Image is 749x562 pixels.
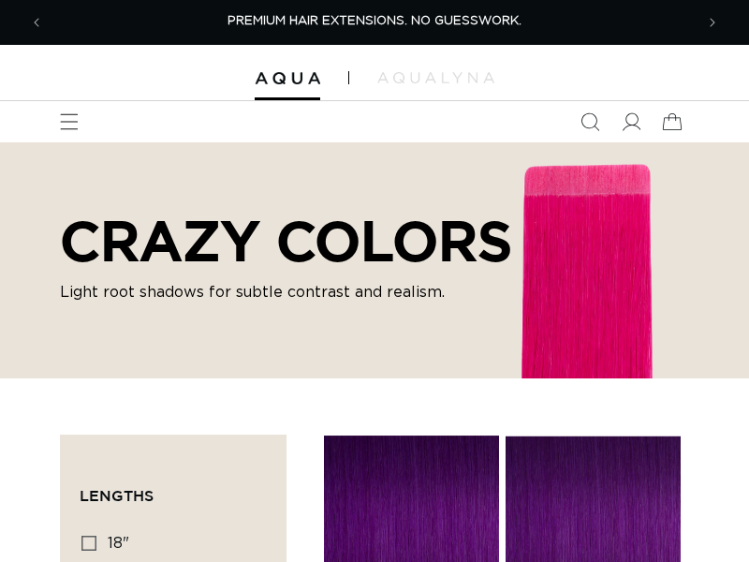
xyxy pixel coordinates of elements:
[692,2,733,43] button: Next announcement
[60,208,512,274] h2: CRAZY COLORS
[16,2,57,43] button: Previous announcement
[255,72,320,85] img: Aqua Hair Extensions
[377,72,494,83] img: aqualyna.com
[569,101,610,142] summary: Search
[49,101,90,142] summary: Menu
[108,536,129,551] span: 18"
[60,281,512,303] p: Light root shadows for subtle contrast and realism.
[80,487,154,504] span: Lengths
[80,454,267,522] summary: Lengths (0 selected)
[228,15,521,27] span: PREMIUM HAIR EXTENSIONS. NO GUESSWORK.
